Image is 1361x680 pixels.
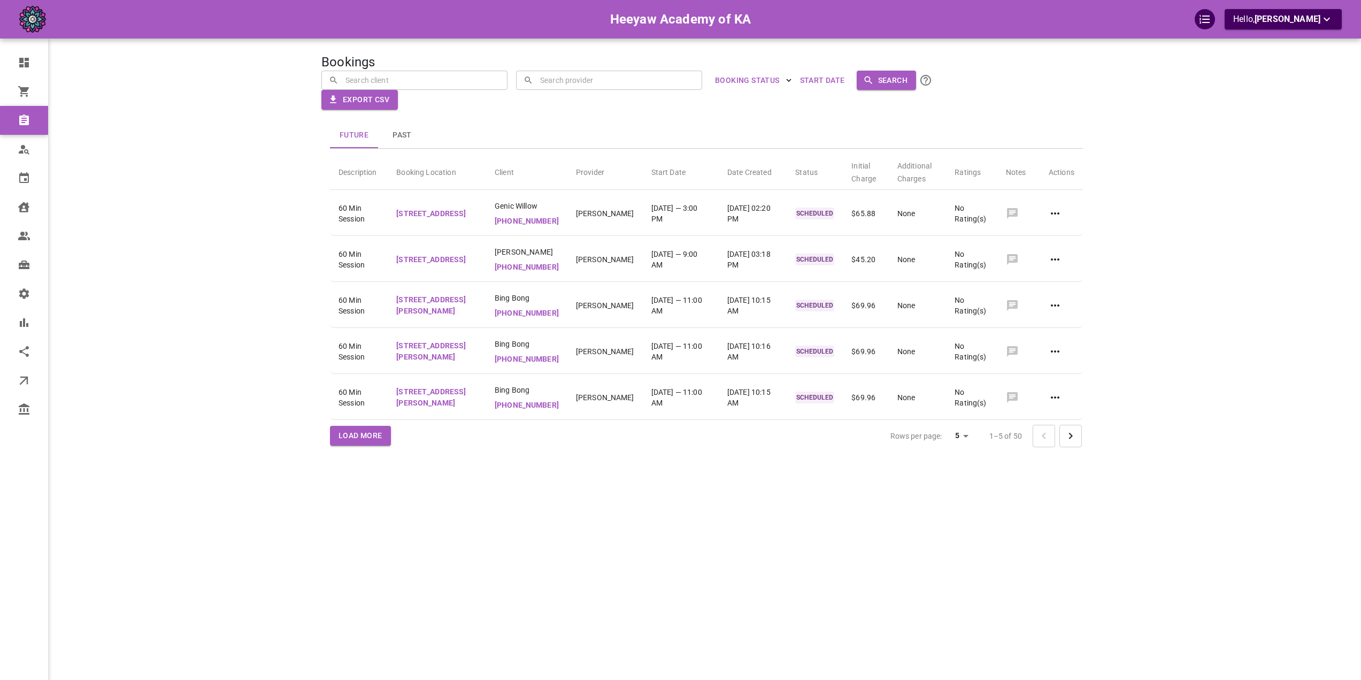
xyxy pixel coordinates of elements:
[378,123,426,148] button: Past
[795,392,834,403] p: SCHEDULED
[889,330,947,374] td: None
[396,340,478,363] p: [STREET_ADDRESS][PERSON_NAME]
[851,255,875,264] span: $45.20
[330,192,388,236] td: 60 Min Session
[388,151,486,190] th: Booking Location
[946,376,997,420] td: No Rating(s)
[857,71,916,90] button: Search
[1225,9,1342,29] button: Hello,[PERSON_NAME]
[343,71,500,89] input: Search client
[795,254,834,265] p: SCHEDULED
[610,9,751,29] h6: Heeyaw Academy of KA
[330,330,388,374] td: 60 Min Session
[1233,13,1333,26] p: Hello,
[567,151,643,190] th: Provider
[796,71,849,90] button: Start Date
[643,192,719,236] td: [DATE] — 3:00 PM
[946,192,997,236] td: No Rating(s)
[330,123,378,148] button: Future
[719,151,787,190] th: Date Created
[719,192,787,236] td: [DATE] 02:20 PM
[576,208,634,219] p: [PERSON_NAME]
[495,262,559,273] p: [PHONE_NUMBER]
[495,385,559,395] span: Bing Bong
[889,376,947,420] td: None
[396,254,478,265] p: [STREET_ADDRESS]
[946,151,997,190] th: Ratings
[795,208,834,219] p: SCHEDULED
[643,376,719,420] td: [DATE] — 11:00 AM
[889,284,947,328] td: None
[795,346,834,357] p: SCHEDULED
[19,6,46,33] img: company-logo
[889,192,947,236] td: None
[495,308,559,319] p: [PHONE_NUMBER]
[851,301,875,310] span: $69.96
[890,431,942,441] p: Rows per page:
[946,284,997,328] td: No Rating(s)
[851,209,875,218] span: $65.88
[495,339,559,349] span: Bing Bong
[719,284,787,328] td: [DATE] 10:15 AM
[495,216,559,227] p: [PHONE_NUMBER]
[1040,151,1083,190] th: Actions
[495,201,559,211] span: Genic Willow
[947,428,972,444] div: 5
[1059,425,1082,447] button: Go to next page
[643,238,719,282] td: [DATE] — 9:00 AM
[1195,9,1215,29] div: QuickStart Guide
[795,300,834,311] p: SCHEDULED
[889,151,947,190] th: Additional Charges
[643,330,719,374] td: [DATE] — 11:00 AM
[711,71,796,90] button: BOOKING STATUS
[889,238,947,282] td: None
[321,90,398,110] button: Export CSV
[787,151,843,190] th: Status
[330,376,388,420] td: 60 Min Session
[851,347,875,356] span: $69.96
[330,238,388,282] td: 60 Min Session
[851,393,875,402] span: $69.96
[486,151,567,190] th: Client
[396,208,478,219] p: [STREET_ADDRESS]
[997,151,1040,190] th: Notes
[330,284,388,328] td: 60 Min Session
[719,238,787,282] td: [DATE] 03:18 PM
[719,376,787,420] td: [DATE] 10:15 AM
[946,330,997,374] td: No Rating(s)
[576,346,634,357] p: [PERSON_NAME]
[946,238,997,282] td: No Rating(s)
[330,151,388,190] th: Description
[396,386,478,409] p: [STREET_ADDRESS][PERSON_NAME]
[495,400,559,411] p: [PHONE_NUMBER]
[719,330,787,374] td: [DATE] 10:16 AM
[916,71,935,90] button: Click the Search button to submit your search. All name/email searches are CASE SENSITIVE. To sea...
[396,294,478,317] p: [STREET_ADDRESS][PERSON_NAME]
[495,293,559,303] span: Bing Bong
[330,426,391,446] button: Load More
[495,354,559,365] p: [PHONE_NUMBER]
[537,71,695,89] input: Search provider
[576,300,634,311] p: [PERSON_NAME]
[495,247,559,257] span: [PERSON_NAME]
[989,431,1022,441] p: 1–5 of 50
[1255,14,1320,24] span: [PERSON_NAME]
[576,392,634,403] p: [PERSON_NAME]
[843,151,888,190] th: Initial Charge
[643,284,719,328] td: [DATE] — 11:00 AM
[576,254,634,265] p: [PERSON_NAME]
[643,151,719,190] th: Start Date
